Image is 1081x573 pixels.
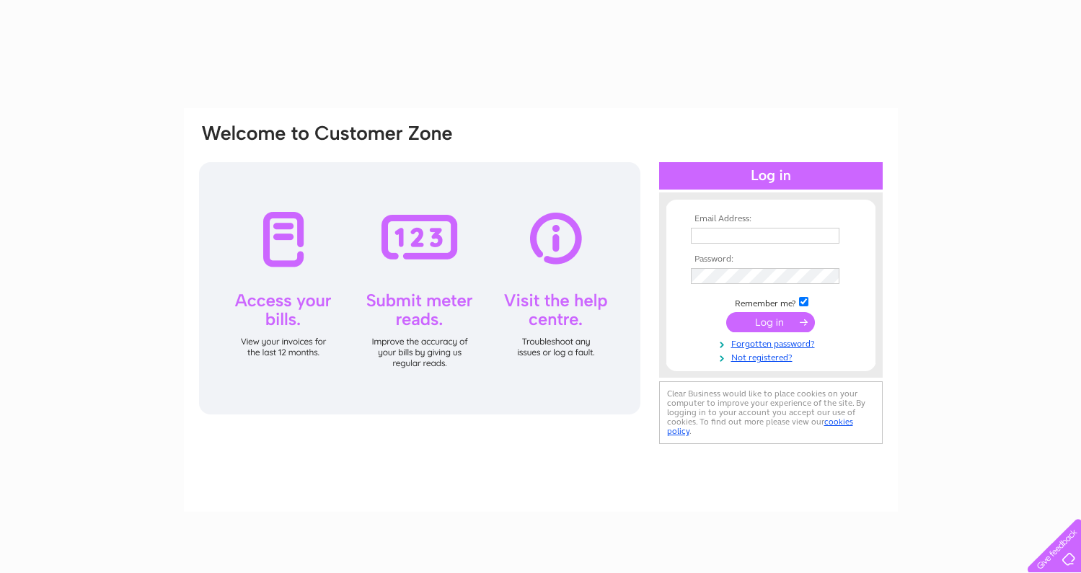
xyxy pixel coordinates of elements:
a: cookies policy [667,417,853,436]
td: Remember me? [687,295,855,309]
a: Forgotten password? [691,336,855,350]
th: Password: [687,254,855,265]
th: Email Address: [687,214,855,224]
a: Not registered? [691,350,855,363]
div: Clear Business would like to place cookies on your computer to improve your experience of the sit... [659,381,883,444]
input: Submit [726,312,815,332]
